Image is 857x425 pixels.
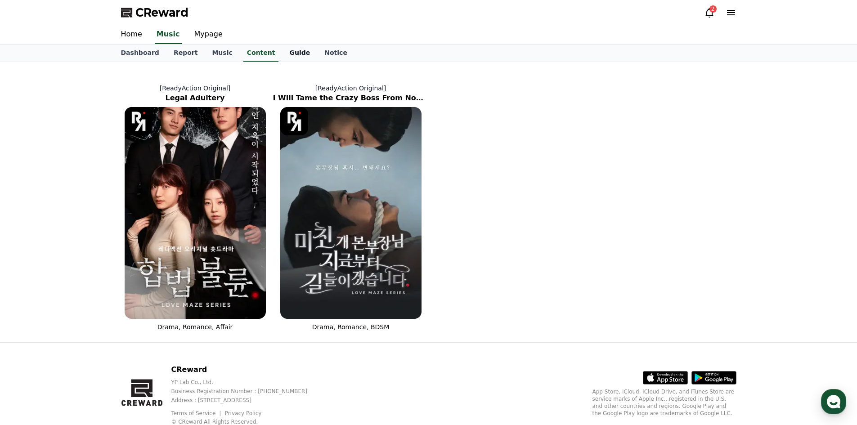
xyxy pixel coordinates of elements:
span: Drama, Romance, BDSM [312,323,390,331]
a: Mypage [187,25,230,44]
img: [object Object] Logo [280,107,309,135]
p: YP Lab Co., Ltd. [171,379,322,386]
span: Drama, Romance, Affair [157,323,233,331]
p: App Store, iCloud, iCloud Drive, and iTunes Store are service marks of Apple Inc., registered in ... [592,388,736,417]
a: 2 [704,7,715,18]
a: Home [114,25,149,44]
a: Privacy Policy [225,410,262,416]
a: Content [243,45,279,62]
h2: Legal Adultery [117,93,273,103]
img: Legal Adultery [125,107,266,319]
a: Settings [116,285,173,308]
a: [ReadyAction Original] I Will Tame the Crazy Boss From Now On I Will Tame the Crazy Boss From Now... [273,76,429,339]
span: Settings [133,299,155,306]
a: Music [205,45,239,62]
a: Messages [59,285,116,308]
div: 2 [709,5,717,13]
span: CReward [135,5,188,20]
a: CReward [121,5,188,20]
a: Home [3,285,59,308]
p: Address : [STREET_ADDRESS] [171,397,322,404]
p: Business Registration Number : [PHONE_NUMBER] [171,388,322,395]
p: CReward [171,364,322,375]
p: [ReadyAction Original] [117,84,273,93]
a: Report [166,45,205,62]
a: Dashboard [114,45,166,62]
h2: I Will Tame the Crazy Boss From Now On [273,93,429,103]
span: Home [23,299,39,306]
a: Guide [282,45,317,62]
a: [ReadyAction Original] Legal Adultery Legal Adultery [object Object] Logo Drama, Romance, Affair [117,76,273,339]
p: [ReadyAction Original] [273,84,429,93]
a: Notice [317,45,354,62]
a: Music [155,25,182,44]
img: I Will Tame the Crazy Boss From Now On [280,107,422,319]
span: Messages [75,299,101,306]
img: [object Object] Logo [125,107,153,135]
a: Terms of Service [171,410,222,416]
